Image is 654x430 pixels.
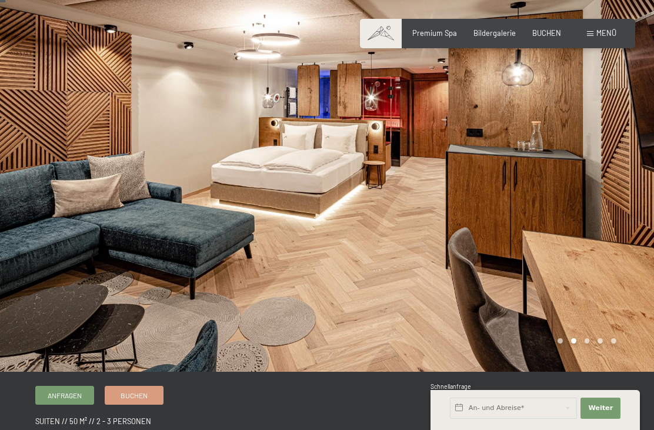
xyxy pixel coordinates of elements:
a: Buchen [105,386,163,404]
span: Schnellanfrage [431,383,471,390]
span: Buchen [121,391,148,401]
button: Weiter [580,398,620,419]
span: Suiten // 50 m² // 2 - 3 Personen [35,416,151,426]
a: BUCHEN [532,28,561,38]
a: Bildergalerie [473,28,516,38]
span: Anfragen [48,391,82,401]
span: Weiter [588,404,613,413]
span: Menü [596,28,616,38]
a: Anfragen [36,386,94,404]
a: Premium Spa [412,28,457,38]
